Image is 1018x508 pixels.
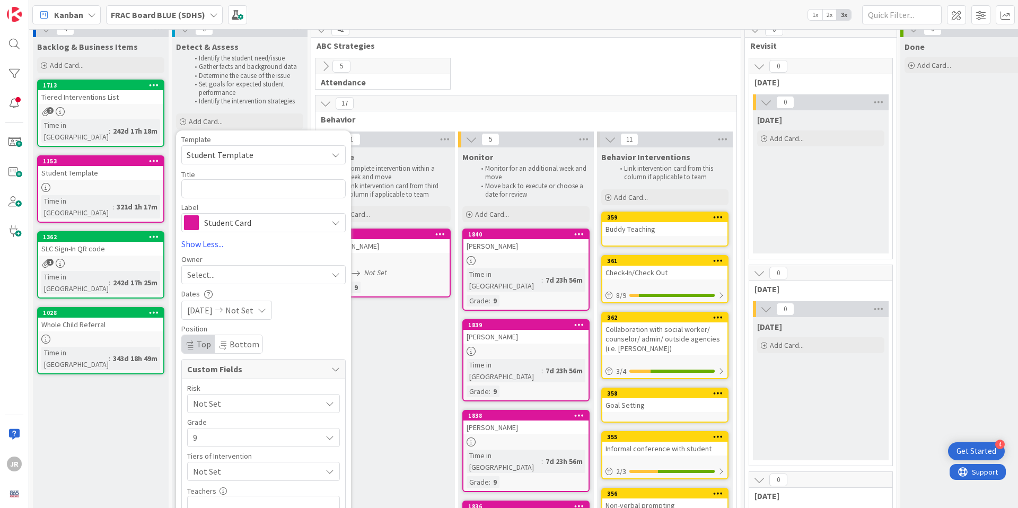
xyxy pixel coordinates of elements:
b: FRAC Board BLUE (SDHS) [111,10,205,20]
div: 1713 [38,81,163,90]
div: 1838 [468,412,589,419]
span: : [112,201,114,213]
input: Quick Filter... [862,5,942,24]
span: 2x [822,10,837,20]
span: October 2024 [754,491,879,501]
span: Support [22,2,48,14]
div: Collaboration with social worker/ counselor/ admin/ outside agencies (i.e. [PERSON_NAME]) [602,322,727,355]
div: 242d 17h 25m [110,277,160,288]
div: Open Get Started checklist, remaining modules: 4 [948,442,1005,460]
span: : [541,274,543,286]
span: Template [181,136,211,143]
div: Time in [GEOGRAPHIC_DATA] [467,450,541,473]
div: 1899[PERSON_NAME] [324,230,450,253]
a: 1899[PERSON_NAME][DATE]Not SetGrade:9 [323,229,451,297]
div: 1362SLC Sign-In QR code [38,232,163,256]
span: 3 / 4 [616,366,626,377]
a: 362Collaboration with social worker/ counselor/ admin/ outside agencies (i.e. [PERSON_NAME])3/4 [601,312,729,379]
span: Monitor [462,152,493,162]
span: : [541,365,543,376]
a: Show Less... [181,238,346,250]
a: 1713Tiered Interventions ListTime in [GEOGRAPHIC_DATA]:242d 17h 18m [37,80,164,147]
span: : [541,456,543,467]
span: : [489,476,490,488]
div: 7d 23h 56m [543,365,585,376]
div: 1839 [468,321,589,329]
a: 358Goal Setting [601,388,729,423]
div: Get Started [956,446,996,457]
div: JR [7,457,22,471]
div: [PERSON_NAME] [463,239,589,253]
span: Select... [187,268,215,281]
span: Dates [181,290,200,297]
span: : [109,353,110,364]
span: Behavior Interventions [601,152,690,162]
div: Time in [GEOGRAPHIC_DATA] [41,271,109,294]
a: 1028Whole Child ReferralTime in [GEOGRAPHIC_DATA]:343d 18h 49m [37,307,164,374]
div: Grade [467,476,489,488]
div: 355 [607,433,727,441]
div: 1028Whole Child Referral [38,308,163,331]
div: 7d 23h 56m [543,456,585,467]
span: Not Set [193,396,316,411]
span: Add Card... [770,134,804,143]
li: Link intervention card from third column if applicable to team [336,182,449,199]
div: 362Collaboration with social worker/ counselor/ admin/ outside agencies (i.e. [PERSON_NAME]) [602,313,727,355]
div: 358Goal Setting [602,389,727,412]
span: 0 [776,96,794,109]
span: Add Card... [917,60,951,70]
div: Time in [GEOGRAPHIC_DATA] [41,119,109,143]
span: Add Card... [770,340,804,350]
span: Attendance [321,77,437,87]
span: Owner [181,256,203,263]
span: Backlog & Business Items [37,41,138,52]
div: 9 [352,282,361,293]
li: Link intervention card from this column if applicable to team [614,164,727,182]
div: 1362 [38,232,163,242]
div: Whole Child Referral [38,318,163,331]
a: 1362SLC Sign-In QR codeTime in [GEOGRAPHIC_DATA]:242d 17h 25m [37,231,164,299]
span: 3x [837,10,851,20]
span: September 2024 [757,321,782,332]
span: : [109,277,110,288]
div: 1840[PERSON_NAME] [463,230,589,253]
div: [PERSON_NAME] [463,421,589,434]
span: 0 [765,23,783,36]
div: 321d 1h 17m [114,201,160,213]
span: 11 [620,133,638,146]
span: 0 [776,303,794,316]
li: Determine the cause of the issue [189,72,302,80]
span: Revisit [750,40,883,51]
span: August 2024 [757,115,782,125]
div: Time in [GEOGRAPHIC_DATA] [467,268,541,292]
a: 359Buddy Teaching [601,212,729,247]
li: Complete intervention within a week and move [336,164,449,182]
span: 2 / 3 [616,466,626,477]
img: Visit kanbanzone.com [7,7,22,22]
div: 1838 [463,411,589,421]
div: 3/4 [602,365,727,378]
span: Custom Fields [187,363,326,375]
span: 9 [193,430,316,445]
i: Not Set [364,268,387,277]
div: 343d 18h 49m [110,353,160,364]
div: 356 [607,490,727,497]
li: Gather facts and background data [189,63,302,71]
a: 361Check-In/Check Out8/9 [601,255,729,303]
div: Grade [467,295,489,306]
div: 1153 [38,156,163,166]
span: Add Card... [614,192,648,202]
div: 1362 [43,233,163,241]
div: Time in [GEOGRAPHIC_DATA] [41,347,109,370]
div: Tiered Interventions List [38,90,163,104]
a: 1838[PERSON_NAME]Time in [GEOGRAPHIC_DATA]:7d 23h 56mGrade:9 [462,410,590,492]
span: Kanban [54,8,83,21]
div: [PERSON_NAME] [463,330,589,344]
div: Student Template [38,166,163,180]
div: 356 [602,489,727,498]
span: 8 / 9 [616,290,626,301]
a: 1153Student TemplateTime in [GEOGRAPHIC_DATA]:321d 1h 17m [37,155,164,223]
div: 4 [995,440,1005,449]
div: 361Check-In/Check Out [602,256,727,279]
span: 5 [332,60,350,73]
